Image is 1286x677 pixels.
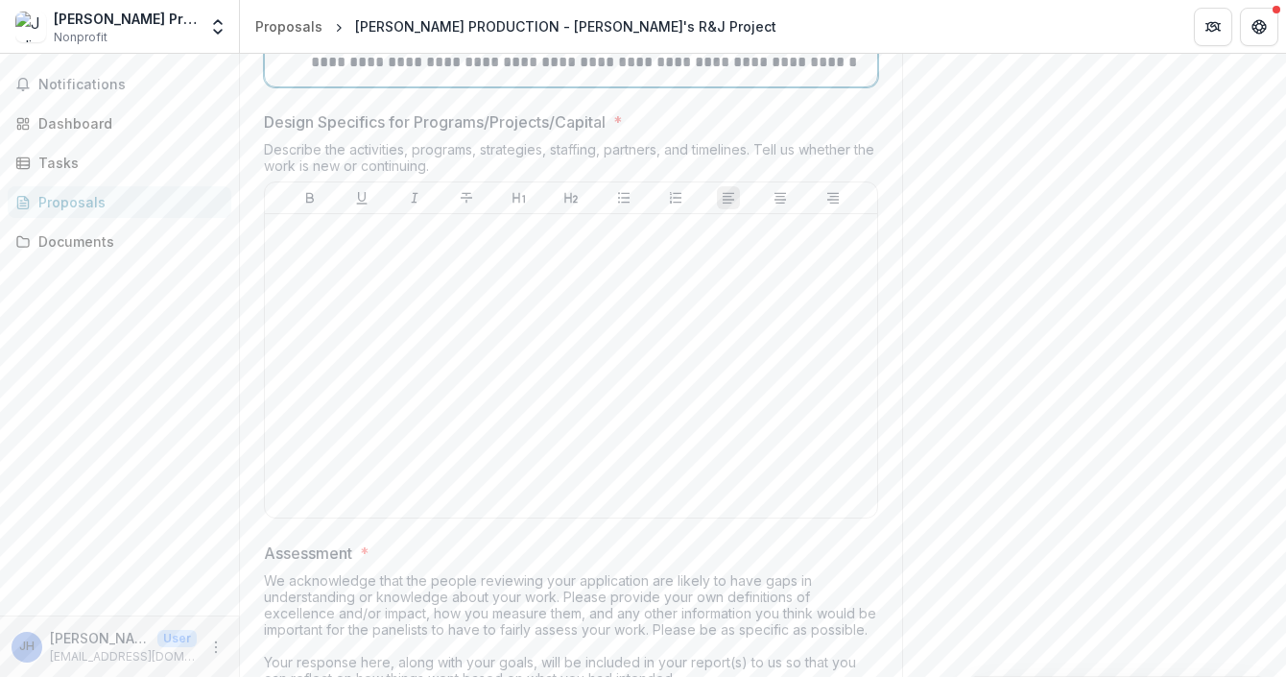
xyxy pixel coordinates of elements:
div: [PERSON_NAME] Production [54,9,197,29]
a: Proposals [8,186,231,218]
p: Assessment [264,542,352,565]
button: Heading 1 [508,186,531,209]
button: Italicize [403,186,426,209]
button: Open entity switcher [204,8,231,46]
div: Tasks [38,153,216,173]
button: Partners [1194,8,1232,46]
button: Align Left [717,186,740,209]
div: Dashboard [38,113,216,133]
button: Strike [455,186,478,209]
p: User [157,630,197,647]
div: [PERSON_NAME] PRODUCTION - [PERSON_NAME]'s R&J Project [355,16,776,36]
button: Ordered List [664,186,687,209]
button: Underline [350,186,373,209]
div: Proposals [38,192,216,212]
a: Documents [8,226,231,257]
button: Align Right [822,186,845,209]
button: Align Center [769,186,792,209]
button: Bold [298,186,321,209]
div: Junnan He [19,641,35,653]
button: Bullet List [612,186,635,209]
span: Notifications [38,77,224,93]
button: Get Help [1240,8,1278,46]
p: [EMAIL_ADDRESS][DOMAIN_NAME] [50,648,197,665]
div: Documents [38,231,216,252]
a: Tasks [8,147,231,179]
a: Proposals [248,12,330,40]
p: [PERSON_NAME] [50,628,150,648]
div: Describe the activities, programs, strategies, staffing, partners, and timelines. Tell us whether... [264,141,878,181]
a: Dashboard [8,108,231,139]
button: Notifications [8,69,231,100]
p: Design Specifics for Programs/Projects/Capital [264,110,606,133]
button: Heading 2 [560,186,583,209]
img: Julia Production [15,12,46,42]
span: Nonprofit [54,29,107,46]
div: Proposals [255,16,322,36]
button: More [204,636,227,659]
nav: breadcrumb [248,12,784,40]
